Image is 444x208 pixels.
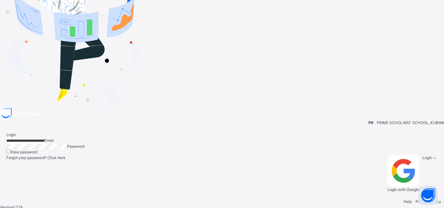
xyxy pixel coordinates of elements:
button: Open asap [419,186,438,205]
span: Login with Google [387,187,419,192]
label: View password [10,150,37,154]
a: Help [404,199,412,204]
span: Email [44,138,54,143]
span: Login [6,132,16,137]
span: PK [368,120,374,125]
a: Privacy Policy [416,199,441,204]
span: Login [423,155,432,160]
span: PRIME SCHOLARS' SCHOOL, KUBWA [377,120,444,126]
img: google.396cfc9801f0270233282035f929180a.svg [387,155,419,187]
span: Password [67,144,84,149]
span: Forgot your password? [6,155,65,160]
a: Click here [47,155,65,160]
